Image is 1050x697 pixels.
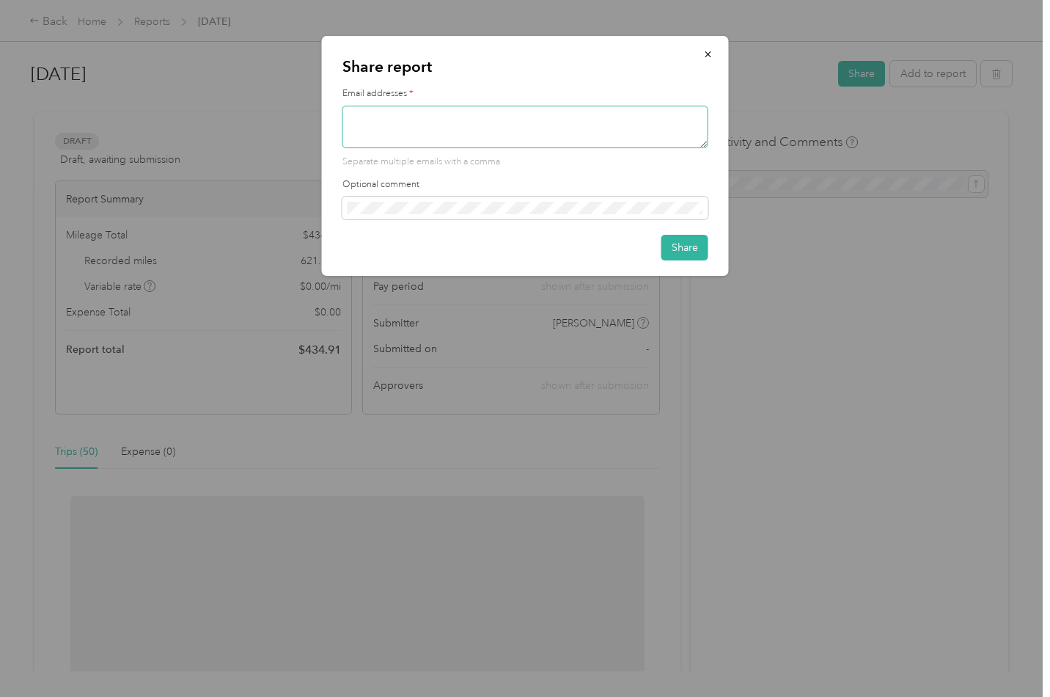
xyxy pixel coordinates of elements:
[968,615,1050,697] iframe: Everlance-gr Chat Button Frame
[342,56,708,77] p: Share report
[342,156,708,169] p: Separate multiple emails with a comma
[342,87,708,101] label: Email addresses
[342,178,708,191] label: Optional comment
[661,235,708,260] button: Share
